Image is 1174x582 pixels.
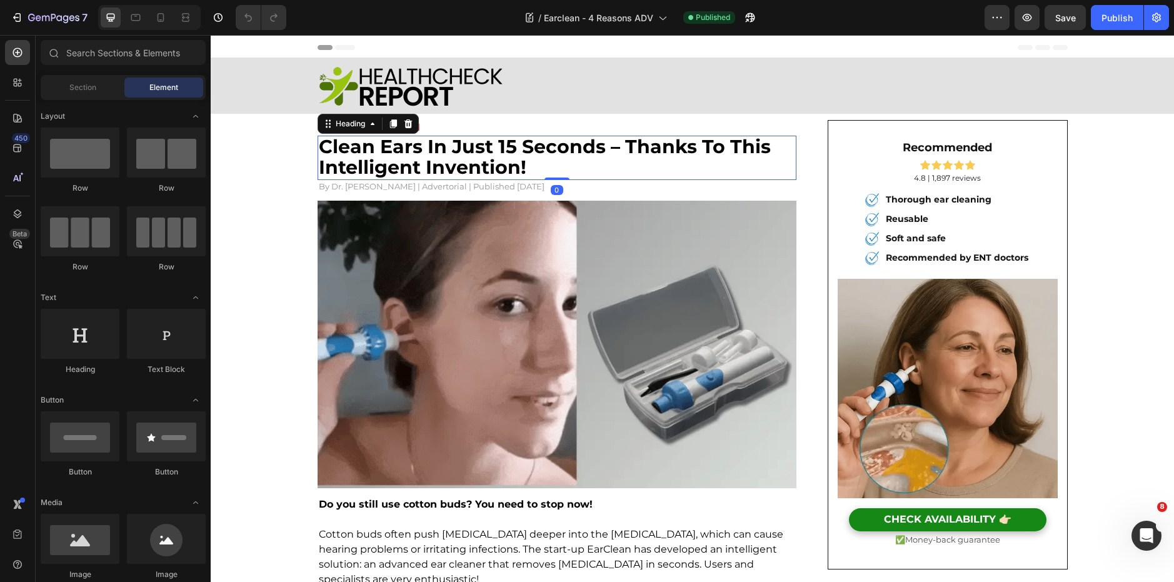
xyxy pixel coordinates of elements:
div: Row [127,183,206,194]
iframe: Design area [211,35,1174,582]
div: Image [127,569,206,580]
span: Toggle open [186,493,206,513]
span: Layout [41,111,65,122]
div: Row [41,183,119,194]
button: Save [1045,5,1086,30]
p: 4.8 | 1,897 reviews [628,136,845,150]
span: Save [1055,13,1076,23]
div: Heading [41,364,119,375]
span: Cotton buds often push [MEDICAL_DATA] deeper into the [MEDICAL_DATA], which can cause hearing pro... [108,493,573,550]
span: Toggle open [186,390,206,410]
div: 0 [340,150,353,160]
span: Text [41,292,56,303]
div: 450 [12,133,30,143]
strong: Do you still use cotton buds? You need to stop now! [108,463,382,475]
span: Earclean - 4 Reasons ADV [544,11,653,24]
p: By Dr. [PERSON_NAME] | Advertorial | Published [DATE] [108,146,585,157]
p: 7 [82,10,88,25]
input: Search Sections & Elements [41,40,206,65]
strong: Soft and safe [675,198,735,209]
span: Section [69,82,96,93]
span: Element [149,82,178,93]
p: Thorough ear cleaning [675,158,818,171]
span: Media [41,497,63,508]
div: Image [41,569,119,580]
strong: Reusable [675,178,718,189]
div: Button [127,466,206,478]
button: Publish [1091,5,1143,30]
div: Row [127,261,206,273]
span: Toggle open [186,288,206,308]
iframe: Intercom live chat [1131,521,1161,551]
button: 7 [5,5,93,30]
div: Undo/Redo [236,5,286,30]
div: Publish [1101,11,1133,24]
img: 2025GARTENGERMAN3-ezgif.com-optiwebp_1.webp [627,244,846,463]
strong: Recommended by ENT doctors [675,217,818,228]
span: Button [41,394,64,406]
img: gempages_510724225498088250-b5d803ad-2895-402e-b772-343f0a95fc69.webp [107,166,586,453]
div: Row [41,261,119,273]
span: Toggle open [186,106,206,126]
a: CHECK AVAILABILITY 👉🏻 [638,473,836,496]
div: CHECK AVAILABILITY 👉🏻 [673,478,801,491]
div: Beta [9,229,30,239]
p: ✅Money-back guarantee [628,498,845,512]
span: / [538,11,541,24]
span: 8 [1157,502,1167,512]
h2: recommended [627,106,846,120]
div: Button [41,466,119,478]
span: Published [696,12,730,23]
div: Text Block [127,364,206,375]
